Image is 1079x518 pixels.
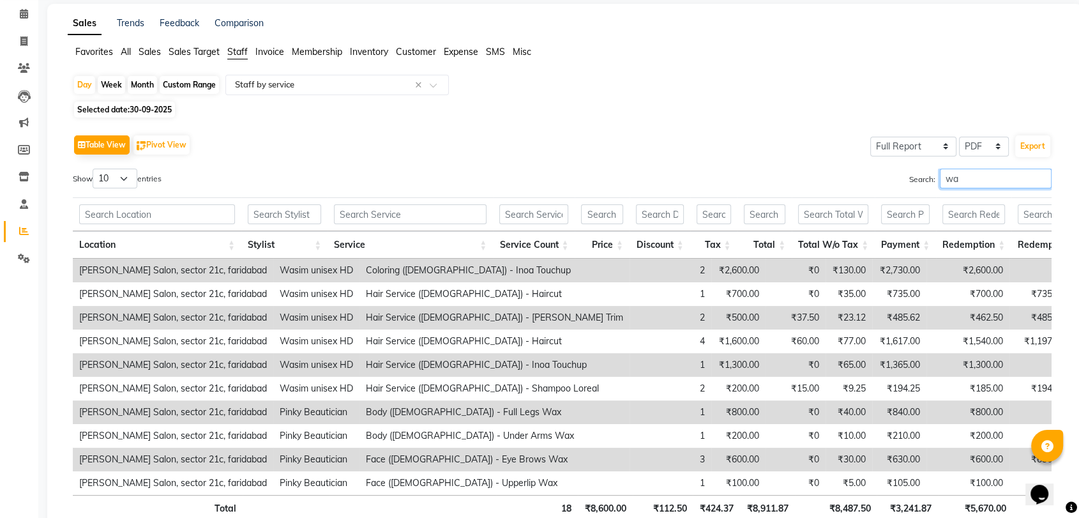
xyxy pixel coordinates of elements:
th: Service: activate to sort column ascending [328,231,493,259]
span: All [121,46,131,57]
input: Search Service Count [499,204,568,224]
td: Wasim unisex HD [273,259,359,282]
img: pivot.png [137,141,146,151]
td: [PERSON_NAME] Salon, sector 21c, faridabad [73,353,273,377]
button: Table View [74,135,130,155]
td: ₹194.25 [1009,377,1071,400]
span: SMS [486,46,505,57]
input: Search: [940,169,1052,188]
input: Search Total [744,204,786,224]
td: ₹800.00 [926,400,1009,424]
td: ₹600.00 [926,448,1009,471]
td: ₹2,730.00 [872,259,926,282]
td: ₹1,617.00 [872,330,926,353]
td: 1 [630,424,711,448]
td: 1 [630,353,711,377]
td: ₹210.00 [872,424,926,448]
td: Wasim unisex HD [273,306,359,330]
input: Search Price [581,204,623,224]
td: ₹100.00 [711,471,766,495]
td: ₹485.62 [1009,306,1071,330]
label: Show entries [73,169,162,188]
input: Search Redemption [942,204,1005,224]
td: ₹600.00 [711,448,766,471]
td: [PERSON_NAME] Salon, sector 21c, faridabad [73,259,273,282]
input: Search Discount [636,204,684,224]
span: Clear all [415,79,426,92]
td: Hair Service ([DEMOGRAPHIC_DATA]) - [PERSON_NAME] Trim [359,306,630,330]
a: Comparison [215,17,264,29]
th: Service Count: activate to sort column ascending [493,231,575,259]
td: ₹23.12 [826,306,872,330]
td: [PERSON_NAME] Salon, sector 21c, faridabad [73,448,273,471]
td: ₹2,600.00 [711,259,766,282]
td: Face ([DEMOGRAPHIC_DATA]) - Eye Brows Wax [359,448,630,471]
td: ₹0 [1009,400,1071,424]
td: ₹0 [766,471,826,495]
th: Redemption: activate to sort column ascending [936,231,1011,259]
td: Wasim unisex HD [273,330,359,353]
td: 2 [630,306,711,330]
td: Body ([DEMOGRAPHIC_DATA]) - Under Arms Wax [359,424,630,448]
a: Feedback [160,17,199,29]
td: ₹0 [1009,471,1071,495]
td: ₹9.25 [826,377,872,400]
td: ₹1,300.00 [926,353,1009,377]
td: ₹5.00 [826,471,872,495]
th: Location: activate to sort column ascending [73,231,241,259]
a: Sales [68,12,102,35]
td: ₹840.00 [872,400,926,424]
td: ₹30.00 [826,448,872,471]
th: Total: activate to sort column ascending [737,231,792,259]
td: 1 [630,471,711,495]
th: Stylist: activate to sort column ascending [241,231,328,259]
span: Misc [513,46,531,57]
td: ₹0 [1009,424,1071,448]
span: Membership [292,46,342,57]
span: Selected date: [74,102,175,118]
td: ₹700.00 [711,282,766,306]
span: Sales [139,46,161,57]
div: Day [74,76,95,94]
td: ₹200.00 [711,377,766,400]
span: Customer [396,46,436,57]
td: Wasim unisex HD [273,377,359,400]
div: Month [128,76,157,94]
td: Pinky Beautician [273,448,359,471]
td: ₹462.50 [926,306,1009,330]
td: [PERSON_NAME] Salon, sector 21c, faridabad [73,282,273,306]
td: Body ([DEMOGRAPHIC_DATA]) - Full Legs Wax [359,400,630,424]
th: Payment: activate to sort column ascending [875,231,936,259]
span: Sales Target [169,46,220,57]
td: ₹100.00 [926,471,1009,495]
td: Pinky Beautician [273,400,359,424]
td: Pinky Beautician [273,424,359,448]
td: ₹15.00 [766,377,826,400]
td: ₹700.00 [926,282,1009,306]
td: ₹630.00 [1009,448,1071,471]
td: ₹130.00 [826,259,872,282]
td: ₹1,365.00 [872,353,926,377]
input: Search Service [334,204,487,224]
input: Search Location [79,204,235,224]
td: [PERSON_NAME] Salon, sector 21c, faridabad [73,471,273,495]
td: ₹0 [1009,353,1071,377]
td: ₹10.00 [826,424,872,448]
td: ₹1,540.00 [926,330,1009,353]
td: ₹0 [766,259,826,282]
td: ₹105.00 [872,471,926,495]
td: 4 [630,330,711,353]
td: ₹735.00 [1009,282,1071,306]
button: Pivot View [133,135,190,155]
select: Showentries [93,169,137,188]
td: ₹77.00 [826,330,872,353]
div: Week [98,76,125,94]
th: Discount: activate to sort column ascending [630,231,690,259]
td: ₹200.00 [926,424,1009,448]
span: Inventory [350,46,388,57]
td: 2 [630,259,711,282]
span: Invoice [255,46,284,57]
td: ₹194.25 [872,377,926,400]
td: Hair Service ([DEMOGRAPHIC_DATA]) - Haircut [359,282,630,306]
td: ₹485.62 [872,306,926,330]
